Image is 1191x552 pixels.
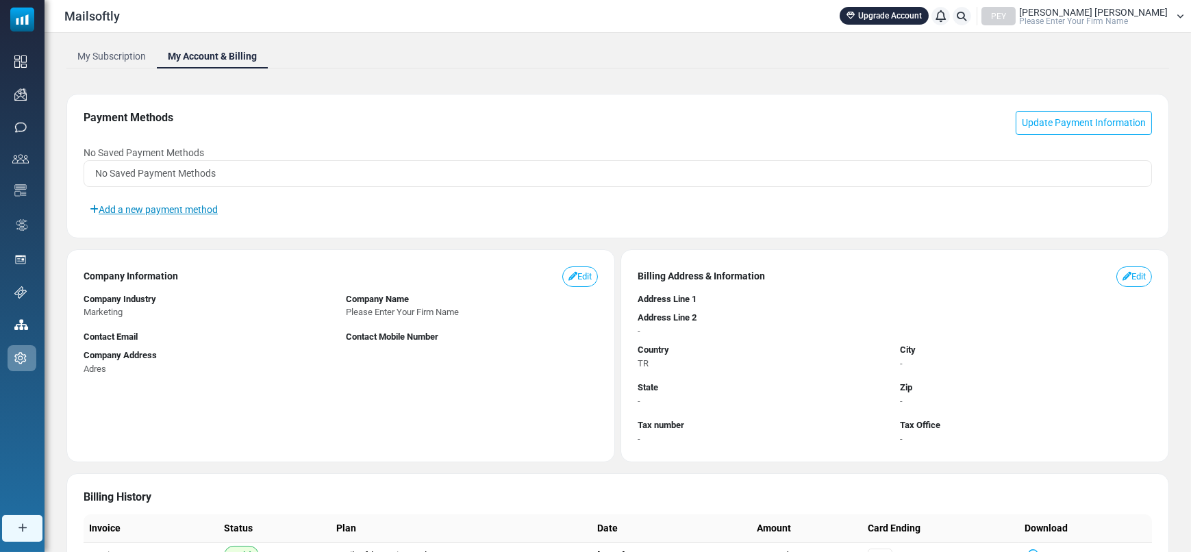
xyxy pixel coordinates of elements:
[331,514,592,543] th: Plan
[66,44,157,68] a: My Subscription
[14,217,29,233] img: workflow.svg
[14,55,27,68] img: dashboard-icon.svg
[638,396,640,406] span: -
[901,434,903,444] span: -
[14,88,27,101] img: campaigns-icon.png
[862,514,1018,543] th: Card Ending
[10,8,34,32] img: mailsoftly_icon_blue_white.svg
[347,307,460,317] span: Please Enter Your Firm Name
[1019,514,1152,543] th: Download
[218,514,331,543] th: Status
[901,358,903,368] span: -
[347,294,410,304] span: Company Name
[347,331,439,342] span: Contact Mobile Number
[751,514,862,543] th: Amount
[638,420,684,430] span: Tax number
[638,294,697,304] span: Address Line 1
[981,7,1016,25] div: PEY
[84,307,123,317] span: Marketing
[14,184,27,197] img: email-templates-icon.svg
[14,121,27,134] img: sms-icon.png
[64,7,120,25] span: Mailsoftly
[84,514,218,543] th: Invoice
[84,198,224,221] a: Add a new payment method
[1019,8,1168,17] span: [PERSON_NAME] [PERSON_NAME]
[157,44,268,68] a: My Account & Billing
[12,154,29,164] img: contacts-icon.svg
[84,269,178,284] span: Company Information
[901,382,913,392] span: Zip
[840,7,929,25] a: Upgrade Account
[638,382,658,392] span: State
[1116,266,1152,287] a: Edit
[638,434,640,444] span: -
[638,312,697,323] span: Address Line 2
[14,352,27,364] img: settings-icon.svg
[638,358,649,368] span: TR
[14,286,27,299] img: support-icon.svg
[901,396,903,406] span: -
[981,7,1184,25] a: PEY [PERSON_NAME] [PERSON_NAME] Please Enter Your Firm Name
[901,420,941,430] span: Tax Office
[95,168,216,179] span: translation missing: en.billing.no_saved_payment_methods
[84,111,173,124] h6: Payment Methods
[14,253,27,266] img: landing_pages.svg
[84,294,156,304] span: Company Industry
[901,344,916,355] span: City
[638,269,765,284] span: Billing Address & Information
[84,364,106,374] span: Adres
[84,147,204,158] span: translation missing: en.billing.no_saved_payment_methods
[562,266,598,287] a: Edit
[1016,111,1152,135] a: Update Payment Information
[84,331,138,342] span: Contact Email
[84,490,1152,503] h6: Billing History
[1019,17,1128,25] span: Please Enter Your Firm Name
[84,350,157,360] span: Company Address
[592,514,751,543] th: Date
[638,326,640,336] span: -
[638,344,669,355] span: Country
